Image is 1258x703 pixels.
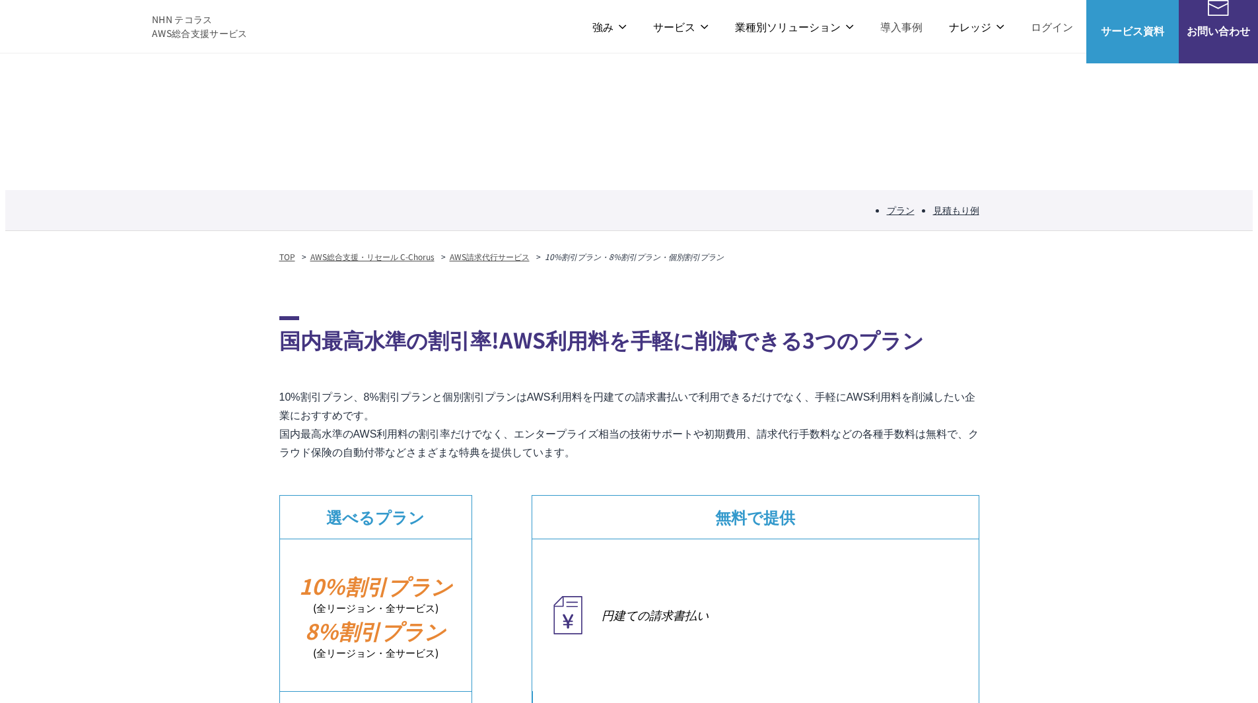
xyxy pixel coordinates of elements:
a: 見積もり例 [933,203,979,217]
p: 業種別ソリューション [735,18,854,35]
a: プラン [887,203,915,217]
p: サービス [653,18,709,35]
span: AWS請求代行サービス [357,90,901,124]
p: ナレッジ [949,18,1004,35]
a: AWS総合支援サービス C-Chorus NHN テコラスAWS総合支援サービス [20,11,248,42]
a: TOP [279,251,295,262]
img: AWS総合支援サービス C-Chorus [20,11,132,42]
a: AWS総合支援・リセール C-Chorus [310,251,435,262]
a: 導入事例 [880,18,923,35]
span: 10%割引プラン・8%割引プラン ・個別割引プラン [357,124,901,158]
a: ログイン [1031,18,1073,35]
a: AWS請求代行サービス [450,251,530,262]
dt: 選べるプラン [280,496,472,539]
small: (全リージョン・全サービス) [280,601,472,615]
span: サービス資料 [1086,22,1179,39]
em: 8%割引プラン [305,615,446,646]
em: 円建ての請求書払い [602,606,965,624]
em: 10%割引プラン・8%割引プラン・個別割引プラン [545,251,724,262]
span: お問い合わせ [1179,22,1258,39]
h2: 国内最高水準の割引率!AWS利用料を手軽に削減できる3つのプラン [279,316,979,355]
p: 強み [592,18,627,35]
p: 10%割引プラン、8%割引プランと個別割引プランはAWS利用料を円建ての請求書払いで利用できるだけでなく、手軽にAWS利用料を削減したい企業におすすめです。 国内最高水準のAWS利用料の割引率だ... [279,388,979,462]
dt: 無料で提供 [532,496,979,539]
em: 10%割引プラン [299,570,452,601]
span: NHN テコラス AWS総合支援サービス [152,13,248,40]
small: (全リージョン・全サービス) [280,646,472,660]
